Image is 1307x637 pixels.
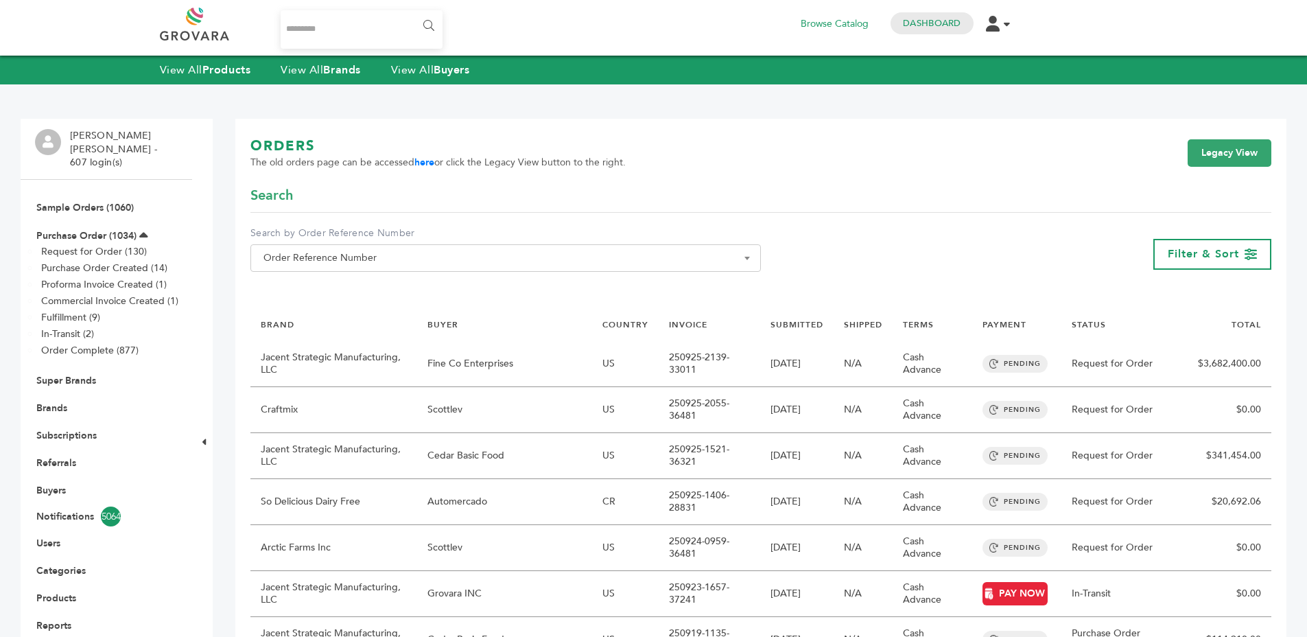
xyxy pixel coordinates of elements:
a: STATUS [1072,319,1106,330]
a: Categories [36,564,86,577]
td: [DATE] [760,525,834,571]
a: SHIPPED [844,319,882,330]
td: Jacent Strategic Manufacturing, LLC [250,433,417,479]
td: Cash Advance [893,387,972,433]
td: Fine Co Enterprises [417,341,593,387]
td: Cash Advance [893,433,972,479]
span: Filter & Sort [1168,246,1239,262]
span: PENDING [982,401,1048,419]
a: COUNTRY [602,319,648,330]
label: Search by Order Reference Number [250,227,761,240]
a: Proforma Invoice Created (1) [41,278,167,291]
a: Dashboard [903,17,961,30]
td: N/A [834,341,893,387]
a: View AllBrands [281,62,361,78]
td: Request for Order [1061,525,1188,571]
a: PAYMENT [982,319,1026,330]
strong: Brands [323,62,360,78]
td: $0.00 [1188,387,1271,433]
li: [PERSON_NAME] [PERSON_NAME] - 607 login(s) [70,129,189,170]
td: Cedar Basic Food [417,433,593,479]
a: Subscriptions [36,429,97,442]
td: Grovara INC [417,571,593,617]
a: Browse Catalog [801,16,869,32]
td: Arctic Farms Inc [250,525,417,571]
a: here [414,156,434,169]
span: Order Reference Number [258,248,753,268]
td: US [592,387,659,433]
td: Craftmix [250,387,417,433]
td: Cash Advance [893,479,972,525]
td: $0.00 [1188,525,1271,571]
a: Referrals [36,456,76,470]
a: View AllProducts [160,62,251,78]
td: 250924-0959-36481 [659,525,760,571]
td: US [592,525,659,571]
td: $20,692.06 [1188,479,1271,525]
a: Purchase Order Created (14) [41,262,167,275]
span: PENDING [982,447,1048,465]
span: Order Reference Number [250,244,761,272]
a: View AllBuyers [391,62,470,78]
a: Request for Order (130) [41,245,147,258]
span: Search [250,186,293,205]
td: 250925-2055-36481 [659,387,760,433]
td: 250925-1406-28831 [659,479,760,525]
td: $341,454.00 [1188,433,1271,479]
a: Reports [36,619,71,632]
a: Users [36,537,60,550]
a: Fulfillment (9) [41,311,100,324]
a: Sample Orders (1060) [36,201,134,214]
td: 250925-1521-36321 [659,433,760,479]
a: Brands [36,402,67,415]
span: PENDING [982,493,1048,511]
td: So Delicious Dairy Free [250,479,417,525]
a: Products [36,592,76,605]
td: Cash Advance [893,571,972,617]
strong: Buyers [434,62,469,78]
td: Jacent Strategic Manufacturing, LLC [250,341,417,387]
td: Request for Order [1061,433,1188,479]
span: PENDING [982,355,1048,373]
td: US [592,571,659,617]
a: Commercial Invoice Created (1) [41,294,178,308]
a: BUYER [427,319,458,330]
td: 250923-1657-37241 [659,571,760,617]
td: US [592,341,659,387]
a: PAY NOW [982,582,1048,605]
td: Cash Advance [893,525,972,571]
a: Legacy View [1188,139,1271,167]
td: [DATE] [760,341,834,387]
span: 5064 [101,507,121,526]
input: Search... [281,10,443,49]
a: Notifications5064 [36,507,176,526]
a: SUBMITTED [770,319,823,330]
a: BRAND [261,319,294,330]
td: Request for Order [1061,479,1188,525]
a: TERMS [903,319,934,330]
a: Buyers [36,484,66,497]
td: $3,682,400.00 [1188,341,1271,387]
td: 250925-2139-33011 [659,341,760,387]
img: profile.png [35,129,61,155]
td: [DATE] [760,433,834,479]
td: Request for Order [1061,341,1188,387]
a: TOTAL [1232,319,1261,330]
td: $0.00 [1188,571,1271,617]
strong: Products [202,62,250,78]
a: Super Brands [36,374,96,387]
td: US [592,433,659,479]
td: N/A [834,387,893,433]
span: PENDING [982,539,1048,557]
a: In-Transit (2) [41,327,94,340]
a: INVOICE [669,319,707,330]
td: Scottlev [417,525,593,571]
td: CR [592,479,659,525]
td: [DATE] [760,571,834,617]
td: N/A [834,433,893,479]
td: N/A [834,525,893,571]
td: Scottlev [417,387,593,433]
td: In-Transit [1061,571,1188,617]
td: Request for Order [1061,387,1188,433]
td: [DATE] [760,479,834,525]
